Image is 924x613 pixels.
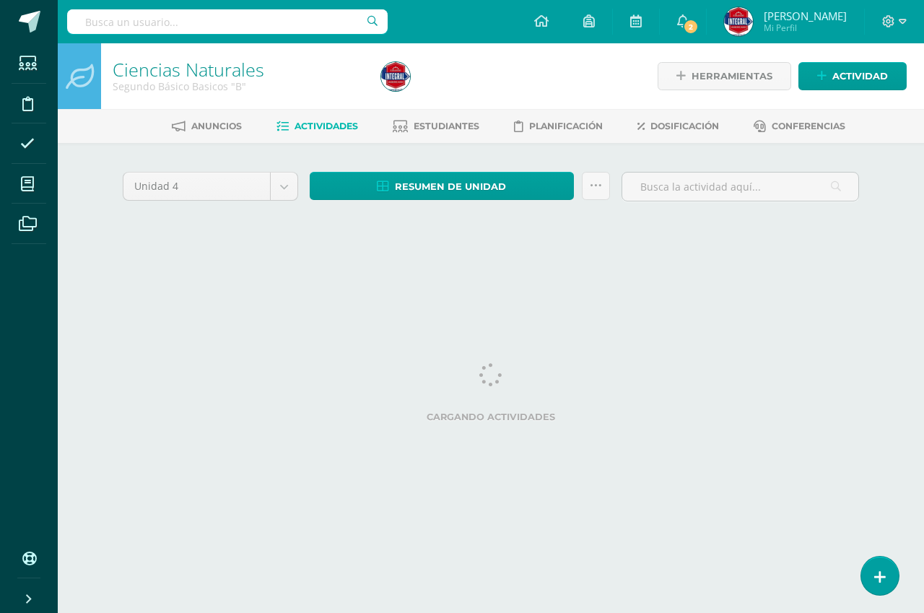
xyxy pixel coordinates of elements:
h1: Ciencias Naturales [113,59,364,79]
a: Planificación [514,115,603,138]
span: Actividades [295,121,358,131]
a: Unidad 4 [123,173,297,200]
a: Resumen de unidad [310,172,574,200]
span: [PERSON_NAME] [764,9,847,23]
a: Conferencias [754,115,845,138]
a: Anuncios [172,115,242,138]
a: Actividad [798,62,907,90]
span: Dosificación [650,121,719,131]
span: Conferencias [772,121,845,131]
a: Estudiantes [393,115,479,138]
label: Cargando actividades [123,412,859,422]
div: Segundo Básico Basicos 'B' [113,79,364,93]
span: Actividad [832,63,888,90]
a: Ciencias Naturales [113,57,264,82]
span: Resumen de unidad [395,173,506,200]
span: Mi Perfil [764,22,847,34]
span: Herramientas [692,63,772,90]
img: d976617d5cae59a017fc8fde6d31eccf.png [381,62,410,91]
span: Unidad 4 [134,173,259,200]
span: Estudiantes [414,121,479,131]
input: Busca la actividad aquí... [622,173,858,201]
input: Busca un usuario... [67,9,388,34]
a: Actividades [276,115,358,138]
a: Herramientas [658,62,791,90]
img: d976617d5cae59a017fc8fde6d31eccf.png [724,7,753,36]
span: Planificación [529,121,603,131]
span: 2 [683,19,699,35]
span: Anuncios [191,121,242,131]
a: Dosificación [637,115,719,138]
